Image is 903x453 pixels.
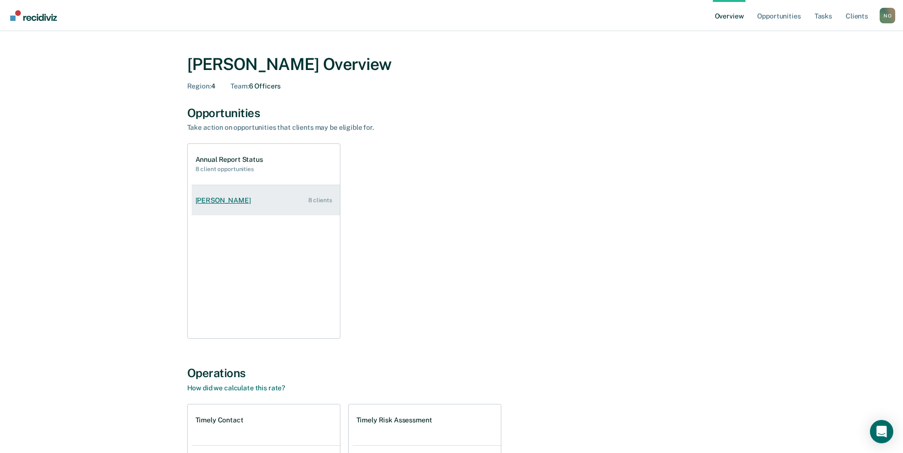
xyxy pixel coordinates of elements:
[187,82,215,90] div: 4
[195,156,263,164] h1: Annual Report Status
[192,187,340,214] a: [PERSON_NAME] 8 clients
[10,10,57,21] img: Recidiviz
[870,420,893,443] div: Open Intercom Messenger
[195,196,255,205] div: [PERSON_NAME]
[187,123,528,132] div: Take action on opportunities that clients may be eligible for.
[187,54,716,74] div: [PERSON_NAME] Overview
[880,8,895,23] button: Profile dropdown button
[187,82,211,90] span: Region :
[195,416,244,424] h1: Timely Contact
[308,197,332,204] div: 8 clients
[195,166,263,173] h2: 8 client opportunities
[187,384,285,392] a: How did we calculate this rate?
[230,82,281,90] div: 6 Officers
[187,366,716,380] div: Operations
[880,8,895,23] div: N O
[356,416,432,424] h1: Timely Risk Assessment
[230,82,248,90] span: Team :
[187,106,716,120] div: Opportunities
